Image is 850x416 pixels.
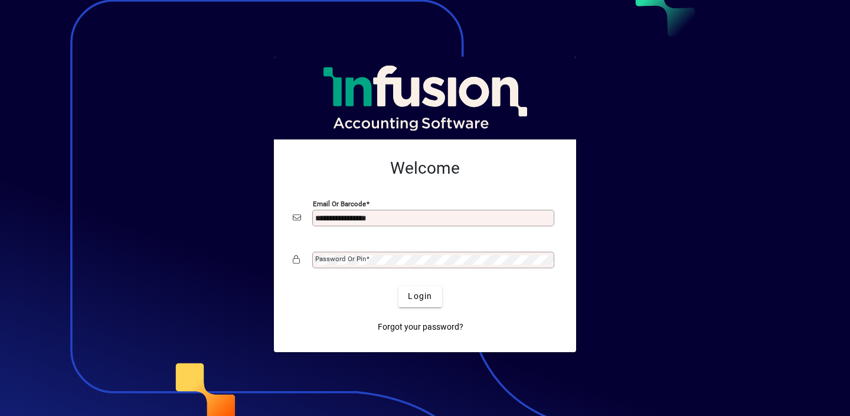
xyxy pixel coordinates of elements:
span: Forgot your password? [378,321,463,333]
button: Login [398,286,442,307]
h2: Welcome [293,158,557,178]
span: Login [408,290,432,303]
mat-label: Password or Pin [315,255,366,263]
mat-label: Email or Barcode [313,199,366,207]
a: Forgot your password? [373,317,468,338]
